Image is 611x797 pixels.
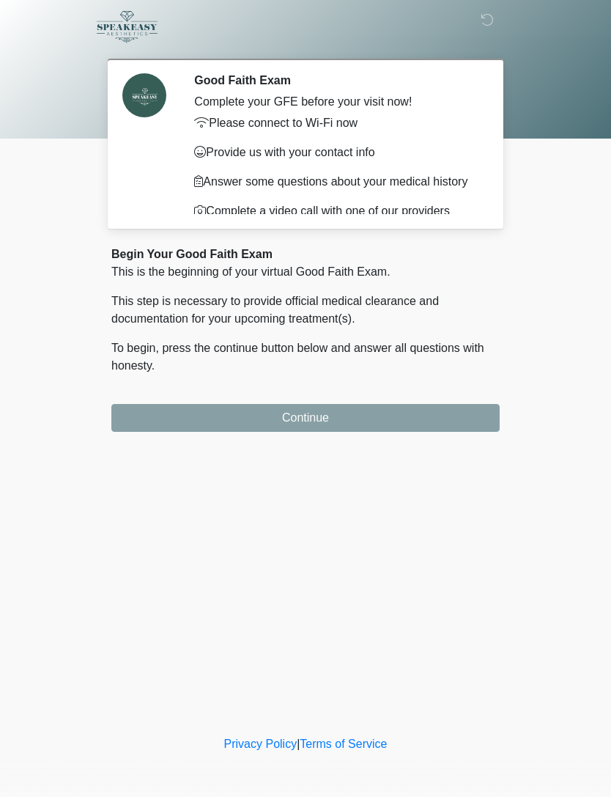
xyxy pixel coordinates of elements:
[194,93,478,111] div: Complete your GFE before your visit now!
[297,738,300,750] a: |
[111,246,500,263] div: Begin Your Good Faith Exam
[194,114,478,132] p: Please connect to Wi-Fi now
[194,202,478,220] p: Complete a video call with one of our providers
[194,144,478,161] p: Provide us with your contact info
[111,339,500,375] p: To begin, press the continue button below and answer all questions with honesty.
[224,738,297,750] a: Privacy Policy
[194,73,478,87] h2: Good Faith Exam
[194,173,478,191] p: Answer some questions about your medical history
[122,73,166,117] img: Agent Avatar
[111,404,500,432] button: Continue
[300,738,387,750] a: Terms of Service
[111,293,500,328] p: This step is necessary to provide official medical clearance and documentation for your upcoming ...
[97,11,158,43] img: Speakeasy Aesthetics GFE Logo
[111,263,500,281] p: This is the beginning of your virtual Good Faith Exam.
